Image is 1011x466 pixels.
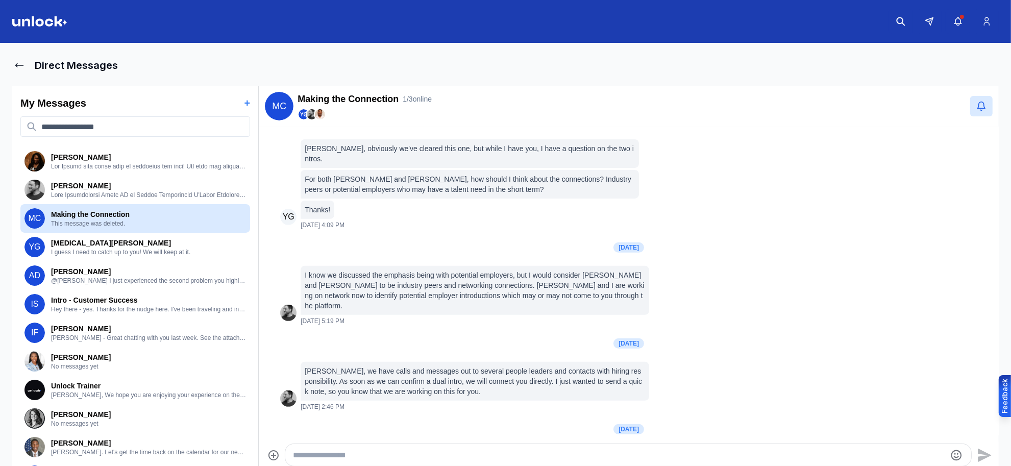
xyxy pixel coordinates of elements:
[51,152,246,162] p: [PERSON_NAME]
[315,109,325,119] img: Jared Cozart
[301,403,344,411] span: [DATE] 2:46 PM
[51,305,246,313] p: Hey there - yes. Thanks for the nudge here. I've been traveling and in the throes of buying a hom...
[51,334,246,342] p: [PERSON_NAME] - Great chatting with you last week. See the attached links for the recordings you ...
[51,266,246,277] p: [PERSON_NAME]
[51,219,246,228] p: This message was deleted.
[51,391,246,399] p: [PERSON_NAME], We hope you are enjoying your experience on the Unlock platform and wanted to brin...
[613,338,644,349] div: [DATE]
[305,143,635,164] p: [PERSON_NAME], obviously we've cleared this one, but while I have you, I have a question on the t...
[305,205,330,215] p: Thanks!
[280,305,297,321] img: User avatar
[999,375,1011,417] button: Provide feedback
[24,351,45,372] img: User avatar
[280,390,297,407] img: User avatar
[301,317,344,325] span: [DATE] 5:19 PM
[51,191,246,199] p: Lore Ipsumdolorsi Ametc AD el Seddoe Temporincid U'Labor Etdolorem Aliq Enim Adminim Venia Quisno...
[301,221,344,229] span: [DATE] 4:09 PM
[293,449,946,461] textarea: Type your message
[305,174,635,194] p: For both [PERSON_NAME] and [PERSON_NAME], how should I think about the connections? Industry peer...
[51,248,246,256] p: I guess I need to catch up to you! We will keep at it.
[24,380,45,400] img: User avatar
[24,294,45,314] span: IS
[35,58,118,72] h1: Direct Messages
[24,265,45,286] span: AD
[20,96,86,110] h2: My Messages
[299,109,309,119] span: YG
[24,151,45,171] img: User avatar
[51,362,246,371] p: No messages yet
[403,94,432,104] span: 1 / 3 online
[12,16,67,27] img: Logo
[307,109,317,119] img: Demetrios Chirgott
[24,237,45,257] span: YG
[51,295,246,305] p: Intro - Customer Success
[51,420,246,428] p: No messages yet
[280,209,297,225] span: YG
[613,424,644,434] div: [DATE]
[24,437,45,457] img: User avatar
[613,242,644,253] div: [DATE]
[51,277,246,285] p: @[PERSON_NAME] I just experienced the second problem you highlighted firsthand. I get a ton of no...
[244,96,251,110] button: +
[24,408,45,429] img: User avatar
[24,323,45,343] span: IF
[265,92,293,120] span: MC
[950,449,963,461] button: Emoji picker
[51,209,246,219] p: Making the Connection
[51,409,246,420] p: [PERSON_NAME]
[298,92,399,106] h2: Making the Connection
[51,181,246,191] p: [PERSON_NAME]
[51,438,246,448] p: [PERSON_NAME]
[51,381,246,391] p: Unlock Trainer
[51,448,246,456] p: [PERSON_NAME]. Let's get the time back on the calendar for our next session. I'm curious of how t...
[24,208,45,229] span: MC
[305,270,645,311] p: I know we discussed the emphasis being with potential employers, but I would consider [PERSON_NAM...
[51,324,246,334] p: [PERSON_NAME]
[51,352,246,362] p: [PERSON_NAME]
[1000,379,1010,413] div: Feedback
[51,162,246,170] p: Lor Ipsumd sita conse adip el seddoeius tem inci! Utl etdo mag aliquaenim adm ven qu nostrude ull...
[24,180,45,200] img: User avatar
[51,238,246,248] p: [MEDICAL_DATA][PERSON_NAME]
[305,366,645,397] p: [PERSON_NAME], we have calls and messages out to several people leaders and contacts with hiring ...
